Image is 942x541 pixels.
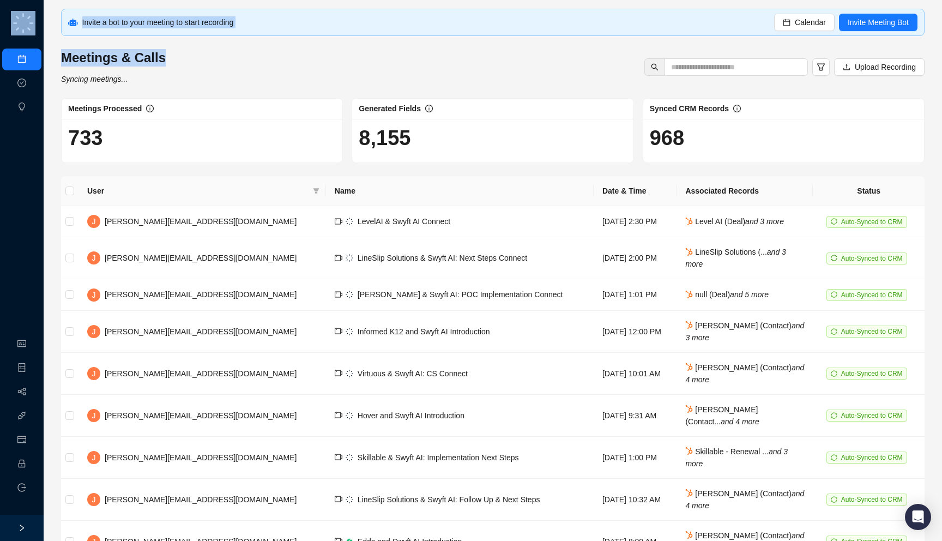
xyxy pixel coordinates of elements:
span: [PERSON_NAME][EMAIL_ADDRESS][DOMAIN_NAME] [105,495,297,504]
i: and 4 more [685,489,804,510]
span: Skillable - Renewal ... [685,447,788,468]
i: and 4 more [685,363,804,384]
span: Hover and Swyft AI Introduction [358,411,464,420]
span: Virtuous & Swyft AI: CS Connect [358,369,468,378]
span: [PERSON_NAME][EMAIL_ADDRESS][DOMAIN_NAME] [105,327,297,336]
span: [PERSON_NAME] & Swyft AI: POC Implementation Connect [358,290,563,299]
img: logo-small-inverted-DW8HDUn_.png [346,328,353,335]
span: sync [831,454,837,461]
span: Upload Recording [855,61,916,73]
span: sync [831,412,837,419]
span: filter [817,63,825,71]
span: Level AI (Deal) [685,217,784,226]
span: right [18,524,26,532]
span: Auto-Synced to CRM [841,328,903,335]
span: info-circle [146,105,154,112]
span: LineSlip Solutions (... [685,248,786,268]
td: [DATE] 1:00 PM [594,437,677,479]
span: User [87,185,309,197]
span: [PERSON_NAME][EMAIL_ADDRESS][DOMAIN_NAME] [105,217,297,226]
span: video-camera [335,291,342,298]
span: Auto-Synced to CRM [841,496,903,503]
span: null (Deal) [685,290,769,299]
span: search [651,63,659,71]
span: [PERSON_NAME] (Contact) [685,489,804,510]
th: Status [813,176,925,206]
span: Meetings Processed [68,104,142,113]
span: video-camera [335,369,342,377]
img: logo-small-inverted-DW8HDUn_.png [346,454,353,461]
span: video-camera [335,411,342,419]
span: LineSlip Solutions & Swyft AI: Next Steps Connect [358,254,527,262]
span: video-camera [335,453,342,461]
span: J [92,252,96,264]
td: [DATE] 2:00 PM [594,237,677,279]
span: Auto-Synced to CRM [841,454,903,461]
span: video-camera [335,254,342,262]
span: sync [831,496,837,503]
span: video-camera [335,218,342,225]
td: [DATE] 10:01 AM [594,353,677,395]
span: Auto-Synced to CRM [841,255,903,262]
span: Skillable & Swyft AI: Implementation Next Steps [358,453,519,462]
th: Date & Time [594,176,677,206]
span: LevelAI & Swyft AI Connect [358,217,450,226]
span: upload [843,63,850,71]
span: J [92,326,96,338]
i: and 5 more [730,290,769,299]
span: sync [831,370,837,377]
span: Auto-Synced to CRM [841,412,903,419]
span: Auto-Synced to CRM [841,370,903,377]
h3: Meetings & Calls [61,49,166,67]
img: logo-small-inverted-DW8HDUn_.png [346,370,353,377]
td: [DATE] 1:01 PM [594,279,677,310]
span: Auto-Synced to CRM [841,218,903,226]
span: video-camera [335,495,342,503]
span: Invite Meeting Bot [848,16,909,28]
span: J [92,368,96,380]
span: info-circle [425,105,433,112]
img: logo-small-inverted-DW8HDUn_.png [346,291,353,298]
td: [DATE] 9:31 AM [594,395,677,437]
span: Invite a bot to your meeting to start recording [82,18,234,27]
td: [DATE] 10:32 AM [594,479,677,521]
span: Calendar [795,16,826,28]
span: J [92,289,96,301]
span: video-camera [335,327,342,335]
span: [PERSON_NAME] (Contact) [685,363,804,384]
div: Open Intercom Messenger [905,504,931,530]
span: J [92,215,96,227]
span: [PERSON_NAME][EMAIL_ADDRESS][DOMAIN_NAME] [105,411,297,420]
i: and 3 more [745,217,784,226]
span: Auto-Synced to CRM [841,291,903,299]
h1: 968 [650,125,917,151]
span: info-circle [733,105,741,112]
span: sync [831,328,837,335]
span: [PERSON_NAME][EMAIL_ADDRESS][DOMAIN_NAME] [105,369,297,378]
span: filter [313,188,319,194]
span: Generated Fields [359,104,421,113]
span: [PERSON_NAME][EMAIL_ADDRESS][DOMAIN_NAME] [105,453,297,462]
span: J [92,494,96,506]
td: [DATE] 2:30 PM [594,206,677,237]
th: Associated Records [677,176,813,206]
th: Name [326,176,594,206]
span: J [92,410,96,422]
span: logout [17,483,26,492]
span: [PERSON_NAME][EMAIL_ADDRESS][DOMAIN_NAME] [105,254,297,262]
i: and 4 more [721,417,759,426]
img: logo-small-inverted-DW8HDUn_.png [346,412,353,419]
button: Invite Meeting Bot [839,14,917,31]
span: Synced CRM Records [650,104,729,113]
img: logo-small-inverted-DW8HDUn_.png [346,496,353,503]
span: [PERSON_NAME] (Contact... [685,405,759,426]
span: calendar [783,19,790,26]
span: sync [831,291,837,298]
span: LineSlip Solutions & Swyft AI: Follow Up & Next Steps [358,495,540,504]
img: logo-small-C4UdH2pc.png [11,11,35,35]
span: sync [831,218,837,225]
img: logo-small-inverted-DW8HDUn_.png [346,254,353,262]
span: J [92,452,96,464]
span: [PERSON_NAME] (Contact) [685,321,804,342]
i: Syncing meetings... [61,75,128,83]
